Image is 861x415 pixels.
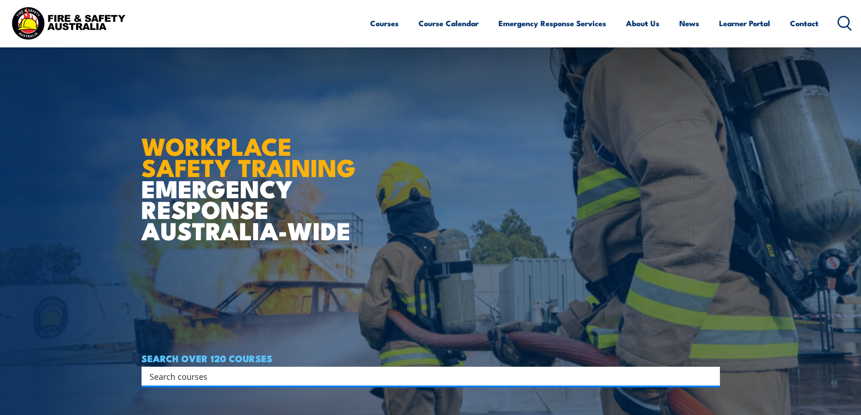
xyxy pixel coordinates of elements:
h4: SEARCH OVER 120 COURSES [141,353,720,363]
a: News [679,11,699,35]
strong: WORKPLACE SAFETY TRAINING [141,126,356,185]
a: Emergency Response Services [499,11,606,35]
form: Search form [151,370,702,382]
input: Search input [150,369,700,383]
h1: EMERGENCY RESPONSE AUSTRALIA-WIDE [141,112,362,241]
a: Learner Portal [719,11,770,35]
a: About Us [626,11,659,35]
a: Contact [790,11,819,35]
button: Search magnifier button [704,370,717,382]
a: Course Calendar [419,11,479,35]
a: Courses [370,11,399,35]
